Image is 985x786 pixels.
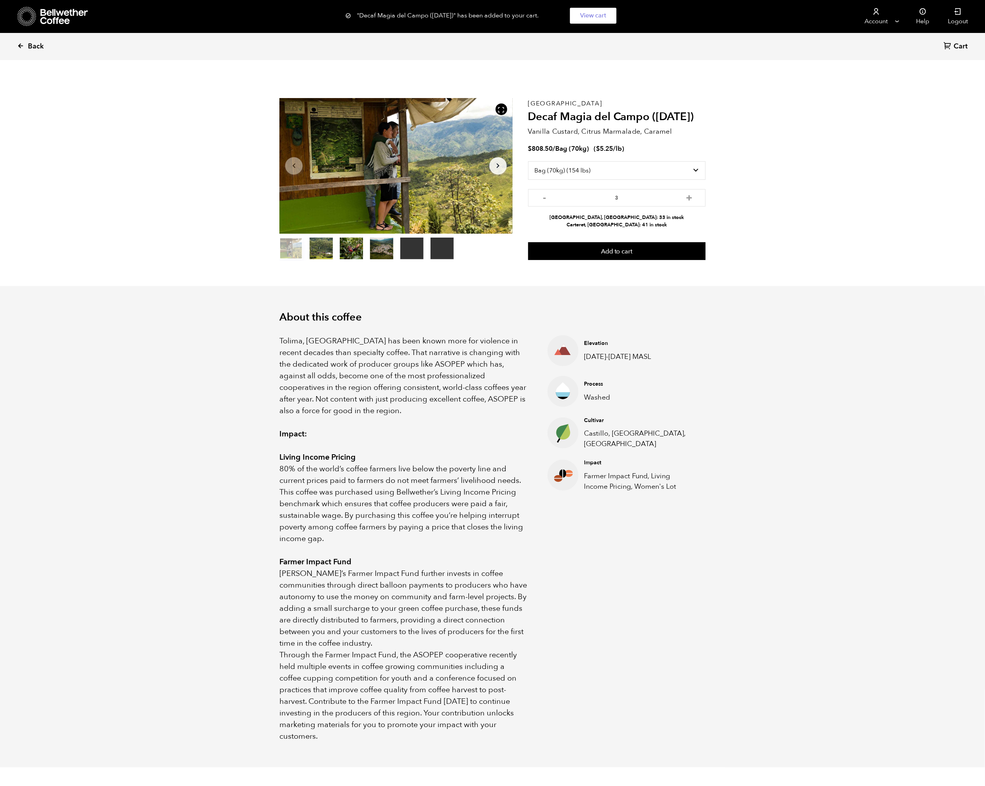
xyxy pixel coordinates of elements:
[584,380,694,388] h4: Process
[584,471,694,492] p: Farmer Impact Fund, Living Income Pricing, Women's Lot
[279,311,706,324] h2: About this coffee
[584,428,694,449] p: Castillo, [GEOGRAPHIC_DATA], [GEOGRAPHIC_DATA]
[528,214,706,221] li: [GEOGRAPHIC_DATA], [GEOGRAPHIC_DATA]: 33 in stock
[584,417,694,424] h4: Cultivar
[540,193,549,201] button: -
[584,340,694,347] h4: Elevation
[596,144,600,153] span: $
[556,144,589,153] span: Bag (70kg)
[345,8,640,24] div: "Decaf Magia del Campo ([DATE])" has been added to your cart.
[528,144,532,153] span: $
[279,335,528,417] p: Tolima, [GEOGRAPHIC_DATA] has been known more for violence in recent decades than specialty coffe...
[528,110,706,124] h2: Decaf Magia del Campo ([DATE])
[584,352,694,362] p: [DATE]-[DATE] MASL
[279,568,528,649] p: [PERSON_NAME]’s Farmer Impact Fund further invests in coffee communities through direct balloon p...
[279,557,351,567] strong: Farmer Impact Fund
[28,42,44,51] span: Back
[570,8,616,24] a: View cart
[584,459,694,467] h4: Impact
[528,126,706,137] p: Vanilla Custard, Citrus Marmalade, Caramel
[613,144,622,153] span: /lb
[279,649,528,742] p: Through the Farmer Impact Fund, the ASOPEP cooperative recently held multiple events in coffee gr...
[594,144,625,153] span: ( )
[553,144,556,153] span: /
[944,41,970,52] a: Cart
[684,193,694,201] button: +
[528,242,706,260] button: Add to cart
[279,452,356,462] strong: Living Income Pricing
[528,144,553,153] bdi: 808.50
[954,42,968,51] span: Cart
[431,238,454,259] video: Your browser does not support the video tag.
[400,238,424,259] video: Your browser does not support the video tag.
[528,221,706,229] li: Carteret, [GEOGRAPHIC_DATA]: 41 in stock
[279,429,307,439] strong: Impact:
[596,144,613,153] bdi: 5.25
[584,392,694,403] p: Washed
[279,463,528,545] p: 80% of the world’s coffee farmers live below the poverty line and current prices paid to farmers ...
